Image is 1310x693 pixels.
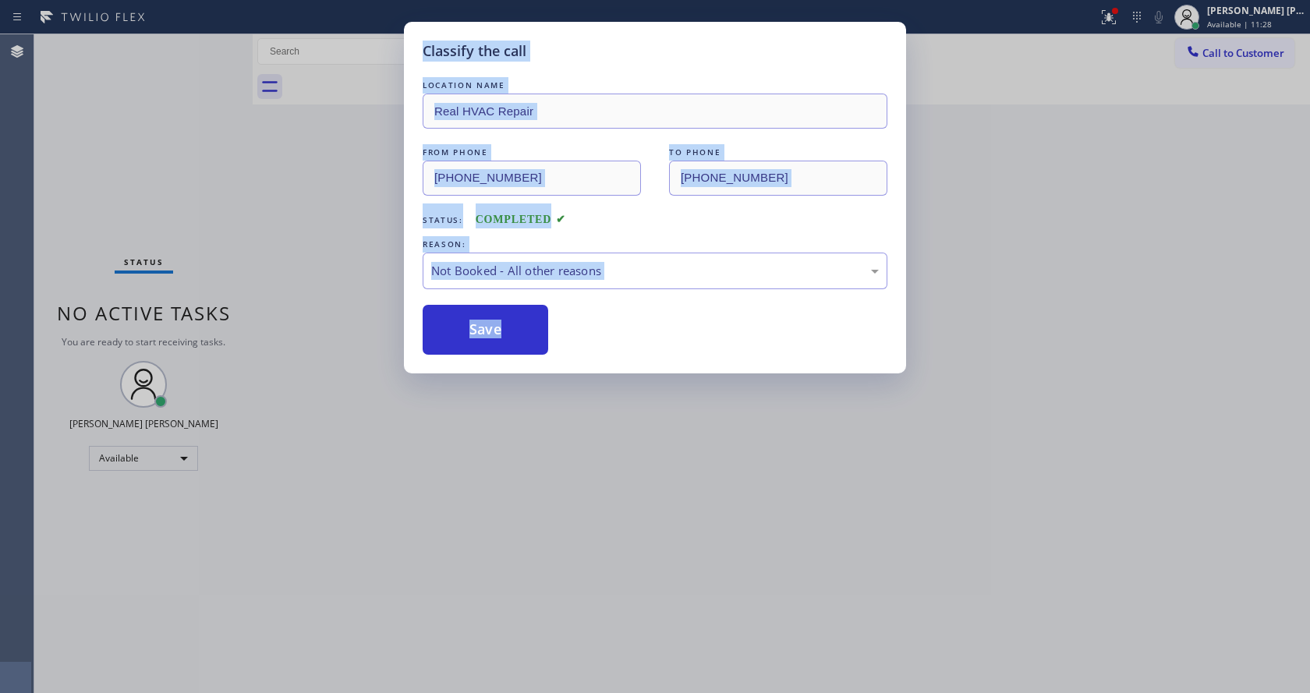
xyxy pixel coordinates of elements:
[423,161,641,196] input: From phone
[476,214,566,225] span: COMPLETED
[423,305,548,355] button: Save
[431,262,879,280] div: Not Booked - All other reasons
[423,214,463,225] span: Status:
[669,161,887,196] input: To phone
[423,77,887,94] div: LOCATION NAME
[423,144,641,161] div: FROM PHONE
[669,144,887,161] div: TO PHONE
[423,236,887,253] div: REASON:
[423,41,526,62] h5: Classify the call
